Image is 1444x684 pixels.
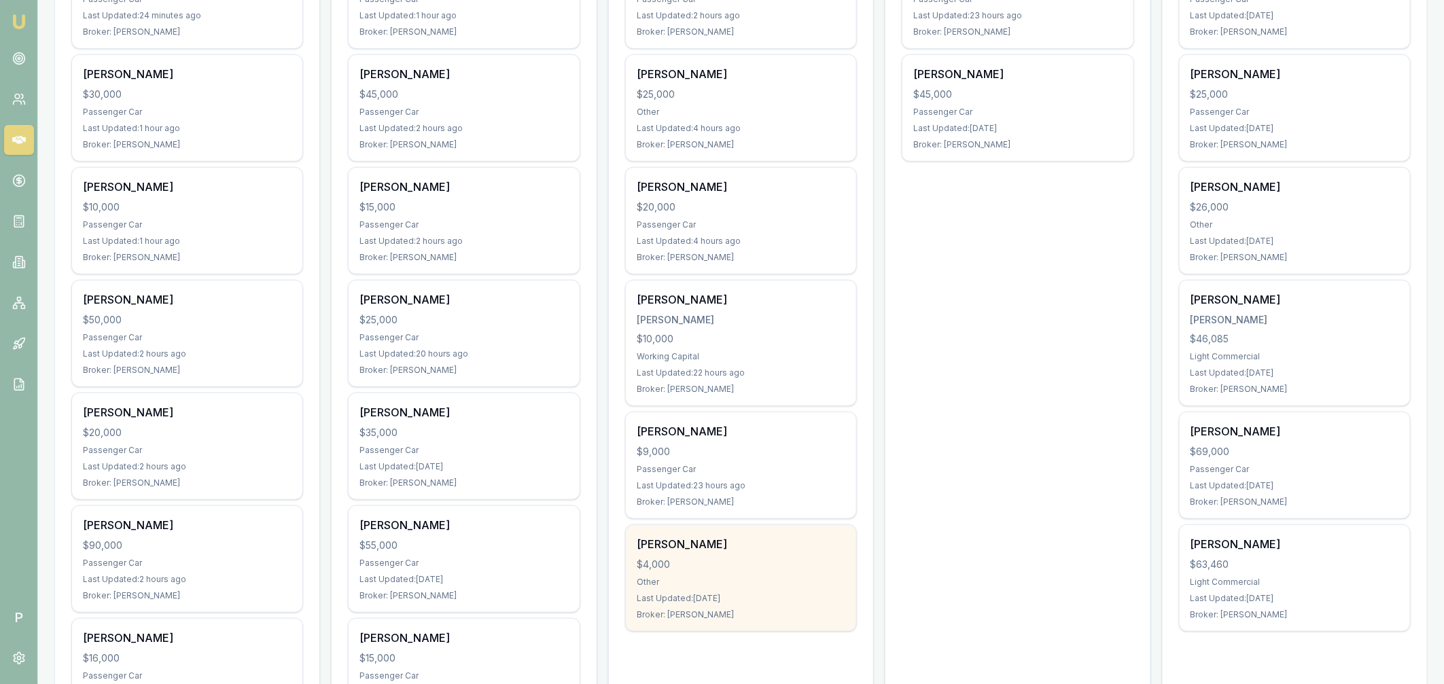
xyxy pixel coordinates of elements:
div: [PERSON_NAME] [83,291,292,308]
div: [PERSON_NAME] [913,66,1122,82]
div: Broker: [PERSON_NAME] [359,26,568,37]
div: $9,000 [637,445,845,458]
div: [PERSON_NAME] [637,313,845,327]
div: Broker: [PERSON_NAME] [83,365,292,376]
div: Broker: [PERSON_NAME] [359,478,568,488]
div: Passenger Car [359,445,568,456]
div: $90,000 [83,539,292,552]
div: Last Updated: 2 hours ago [83,574,292,585]
div: $69,000 [1191,445,1399,458]
div: $20,000 [83,426,292,439]
div: Broker: [PERSON_NAME] [637,252,845,263]
div: [PERSON_NAME] [1191,179,1399,195]
div: Passenger Car [83,558,292,569]
div: [PERSON_NAME] [359,291,568,308]
div: $26,000 [1191,200,1399,214]
div: Passenger Car [359,670,568,681]
div: [PERSON_NAME] [359,179,568,195]
div: Passenger Car [83,219,292,230]
div: Last Updated: [DATE] [1191,480,1399,491]
div: [PERSON_NAME] [1191,66,1399,82]
div: Broker: [PERSON_NAME] [83,252,292,263]
div: [PERSON_NAME] [359,404,568,420]
div: $45,000 [359,88,568,101]
div: Last Updated: [DATE] [1191,123,1399,134]
div: Broker: [PERSON_NAME] [637,497,845,507]
div: Last Updated: 4 hours ago [637,123,845,134]
div: Last Updated: [DATE] [913,123,1122,134]
div: Broker: [PERSON_NAME] [359,139,568,150]
div: Broker: [PERSON_NAME] [637,609,845,620]
div: $16,000 [83,651,292,665]
div: Last Updated: [DATE] [1191,10,1399,21]
div: Broker: [PERSON_NAME] [83,26,292,37]
div: Broker: [PERSON_NAME] [1191,252,1399,263]
span: P [4,602,34,632]
div: Light Commercial [1191,351,1399,362]
div: Last Updated: [DATE] [637,593,845,604]
div: [PERSON_NAME] [1191,423,1399,439]
div: [PERSON_NAME] [359,630,568,646]
div: Last Updated: 2 hours ago [359,236,568,247]
div: [PERSON_NAME] [83,66,292,82]
div: Broker: [PERSON_NAME] [1191,384,1399,395]
div: Broker: [PERSON_NAME] [359,365,568,376]
div: $15,000 [359,200,568,214]
div: $45,000 [913,88,1122,101]
div: [PERSON_NAME] [1191,536,1399,552]
div: Last Updated: 23 hours ago [637,480,845,491]
div: Passenger Car [359,332,568,343]
div: Last Updated: 2 hours ago [83,348,292,359]
div: Passenger Car [637,464,845,475]
div: [PERSON_NAME] [1191,313,1399,327]
div: Broker: [PERSON_NAME] [1191,609,1399,620]
div: Last Updated: 2 hours ago [83,461,292,472]
div: $30,000 [83,88,292,101]
div: Last Updated: 24 minutes ago [83,10,292,21]
div: $20,000 [637,200,845,214]
div: Passenger Car [913,107,1122,118]
img: emu-icon-u.png [11,14,27,30]
div: Last Updated: 20 hours ago [359,348,568,359]
div: Last Updated: 23 hours ago [913,10,1122,21]
div: Broker: [PERSON_NAME] [1191,26,1399,37]
div: [PERSON_NAME] [637,179,845,195]
div: $10,000 [637,332,845,346]
div: $10,000 [83,200,292,214]
div: Other [637,577,845,588]
div: Broker: [PERSON_NAME] [359,590,568,601]
div: [PERSON_NAME] [359,66,568,82]
div: $35,000 [359,426,568,439]
div: [PERSON_NAME] [83,630,292,646]
div: $4,000 [637,558,845,571]
div: Broker: [PERSON_NAME] [1191,497,1399,507]
div: Last Updated: 1 hour ago [83,123,292,134]
div: [PERSON_NAME] [1191,291,1399,308]
div: Passenger Car [83,332,292,343]
div: Passenger Car [83,107,292,118]
div: Last Updated: [DATE] [359,574,568,585]
div: $50,000 [83,313,292,327]
div: Passenger Car [637,219,845,230]
div: Passenger Car [1191,464,1399,475]
div: Other [1191,219,1399,230]
div: [PERSON_NAME] [359,517,568,533]
div: $25,000 [359,313,568,327]
div: Last Updated: 1 hour ago [359,10,568,21]
div: $63,460 [1191,558,1399,571]
div: Passenger Car [83,445,292,456]
div: Last Updated: 2 hours ago [359,123,568,134]
div: [PERSON_NAME] [83,404,292,420]
div: Passenger Car [359,107,568,118]
div: $55,000 [359,539,568,552]
div: Last Updated: [DATE] [1191,593,1399,604]
div: [PERSON_NAME] [637,423,845,439]
div: Broker: [PERSON_NAME] [637,384,845,395]
div: Broker: [PERSON_NAME] [83,139,292,150]
div: Other [637,107,845,118]
div: Passenger Car [359,219,568,230]
div: $25,000 [637,88,845,101]
div: Last Updated: 22 hours ago [637,367,845,378]
div: Broker: [PERSON_NAME] [359,252,568,263]
div: [PERSON_NAME] [637,291,845,308]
